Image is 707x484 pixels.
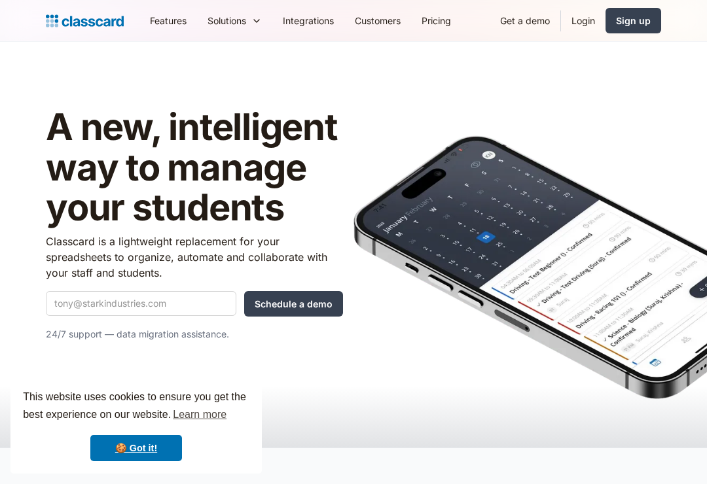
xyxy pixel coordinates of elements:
[411,6,462,35] a: Pricing
[616,14,651,27] div: Sign up
[139,6,197,35] a: Features
[344,6,411,35] a: Customers
[171,405,228,424] a: learn more about cookies
[490,6,560,35] a: Get a demo
[46,326,343,342] p: 24/7 support — data migration assistance.
[208,14,246,27] div: Solutions
[606,8,661,33] a: Sign up
[90,435,182,461] a: dismiss cookie message
[272,6,344,35] a: Integrations
[46,291,343,317] form: Quick Demo Form
[197,6,272,35] div: Solutions
[10,377,262,474] div: cookieconsent
[23,389,249,424] span: This website uses cookies to ensure you get the best experience on our website.
[244,291,343,317] input: Schedule a demo
[561,6,606,35] a: Login
[46,107,343,228] h1: A new, intelligent way to manage your students
[46,233,343,281] p: Classcard is a lightweight replacement for your spreadsheets to organize, automate and collaborat...
[46,291,236,316] input: tony@starkindustries.com
[46,12,124,30] a: Logo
